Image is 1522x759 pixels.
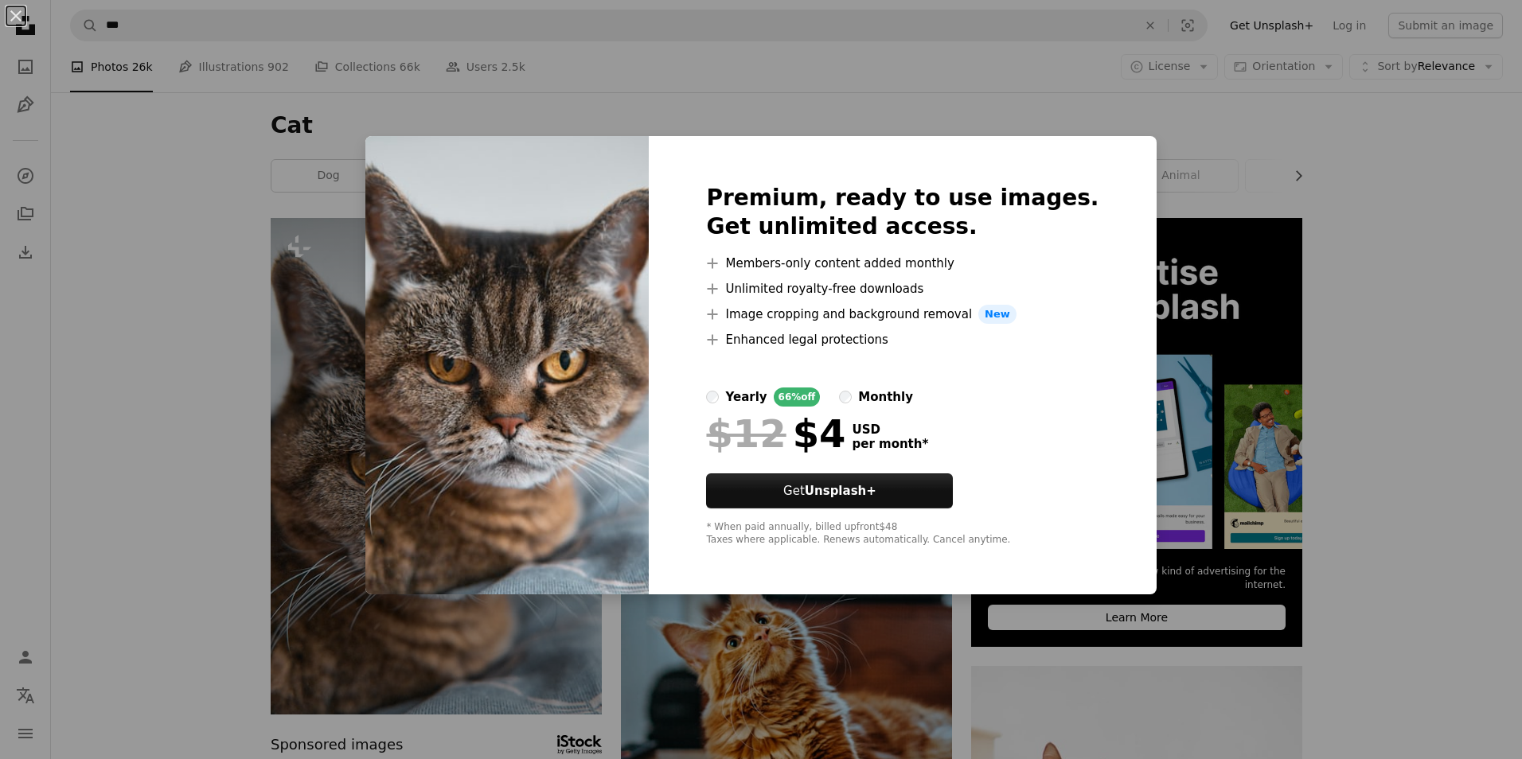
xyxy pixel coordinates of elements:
[706,391,719,403] input: yearly66%off
[706,330,1099,349] li: Enhanced legal protections
[774,387,821,407] div: 66% off
[706,279,1099,298] li: Unlimited royalty-free downloads
[858,387,913,407] div: monthly
[706,413,786,454] span: $12
[978,305,1017,324] span: New
[852,422,928,437] span: USD
[706,254,1099,273] li: Members-only content added monthly
[706,305,1099,324] li: Image cropping and background removal
[706,413,845,454] div: $4
[839,391,852,403] input: monthly
[725,387,767,407] div: yearly
[706,521,1099,547] div: * When paid annually, billed upfront $48 Taxes where applicable. Renews automatically. Cancel any...
[805,484,876,498] strong: Unsplash+
[365,136,649,594] img: premium_photo-1667030474693-6d0632f97029
[706,184,1099,241] h2: Premium, ready to use images. Get unlimited access.
[706,473,953,508] button: GetUnsplash+
[852,437,928,451] span: per month *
